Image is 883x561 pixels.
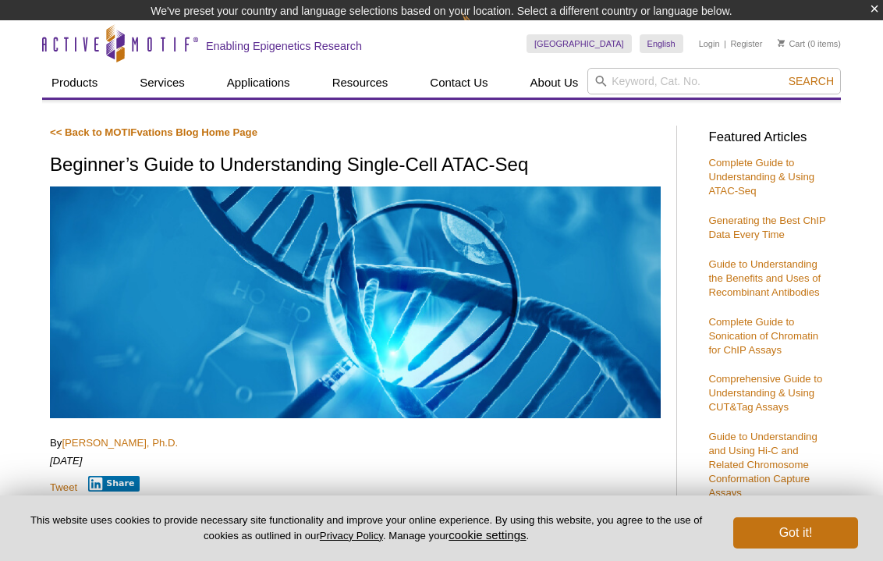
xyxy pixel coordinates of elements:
[733,517,858,549] button: Got it!
[708,131,833,144] h3: Featured Articles
[42,68,107,98] a: Products
[708,431,817,499] a: Guide to Understanding and Using Hi-C and Related Chromosome Conformation Capture Assays
[62,437,178,449] a: [PERSON_NAME], Ph.D.
[784,74,839,88] button: Search
[640,34,683,53] a: English
[708,258,821,298] a: Guide to Understanding the Benefits and Uses of Recombinant Antibodies
[50,154,661,177] h1: Beginner’s Guide to Understanding Single-Cell ATAC-Seq
[708,215,825,240] a: Generating the Best ChIP Data Every Time
[206,39,362,53] h2: Enabling Epigenetics Research
[462,12,503,48] img: Change Here
[50,126,257,138] a: << Back to MOTIFvations Blog Home Page
[50,436,661,450] p: By
[25,513,707,543] p: This website uses cookies to provide necessary site functionality and improve your online experie...
[699,38,720,49] a: Login
[521,68,588,98] a: About Us
[730,38,762,49] a: Register
[420,68,497,98] a: Contact Us
[778,39,785,47] img: Your Cart
[50,481,77,493] a: Tweet
[449,528,526,541] button: cookie settings
[323,68,398,98] a: Resources
[320,530,383,541] a: Privacy Policy
[708,316,818,356] a: Complete Guide to Sonication of Chromatin for ChIP Assays
[527,34,632,53] a: [GEOGRAPHIC_DATA]
[708,373,822,413] a: Comprehensive Guide to Understanding & Using CUT&Tag Assays
[708,157,814,197] a: Complete Guide to Understanding & Using ATAC-Seq
[724,34,726,53] li: |
[778,38,805,49] a: Cart
[789,75,834,87] span: Search
[778,34,841,53] li: (0 items)
[50,455,83,467] em: [DATE]
[130,68,194,98] a: Services
[88,476,140,492] button: Share
[587,68,841,94] input: Keyword, Cat. No.
[50,186,661,417] img: scATAC-Seq
[218,68,300,98] a: Applications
